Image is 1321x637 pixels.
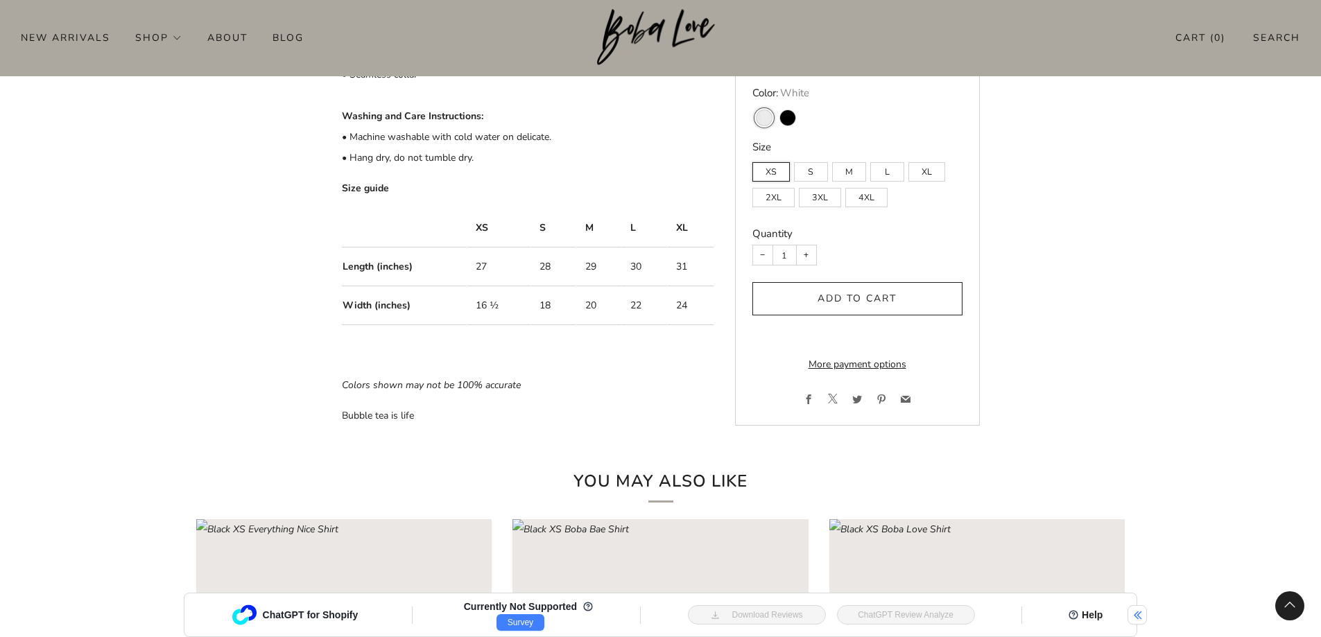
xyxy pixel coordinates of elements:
[135,26,182,49] a: Shop
[1275,591,1304,620] back-to-top-button: Back to top
[752,141,962,155] legend: Size
[780,110,795,125] variant-swatch: Black
[832,157,870,182] div: M
[818,293,897,306] span: Add to cart
[597,9,724,66] img: Boba Love
[576,247,622,286] td: 29
[576,286,622,325] td: 20
[676,221,688,234] strong: XL
[797,246,816,265] button: Increase item quantity by one
[1214,31,1221,44] items-count: 0
[539,221,546,234] strong: S
[780,86,809,100] span: White
[530,247,576,286] td: 28
[476,221,488,234] strong: XS
[752,86,962,101] legend: Color:
[342,110,483,123] strong: Washing and Care Instructions:
[752,163,790,182] label: XS
[845,182,892,208] div: 4XL
[273,26,304,49] a: Blog
[621,286,667,325] td: 22
[908,163,945,182] label: XL
[1175,26,1225,49] a: Cart
[667,247,714,286] td: 31
[621,247,667,286] td: 30
[752,227,793,241] label: Quantity
[794,163,828,182] label: S
[908,157,949,182] div: XL
[752,157,794,182] div: XS
[794,157,832,182] div: S
[799,189,841,208] label: 3XL
[1253,26,1300,49] a: Search
[21,26,110,49] a: New Arrivals
[342,405,714,426] p: Bubble tea is life
[597,9,724,67] a: Boba Love
[757,110,772,125] variant-swatch: White
[467,247,530,286] td: 27
[753,246,772,265] button: Reduce item quantity by one
[799,182,845,208] div: 3XL
[752,182,799,208] div: 2XL
[342,378,521,392] em: Colors shown may not be 100% accurate
[630,221,636,234] strong: L
[343,260,413,273] strong: Length (inches)
[207,26,248,49] a: About
[432,468,890,503] h2: You may also like
[667,286,714,325] td: 24
[870,157,908,182] div: L
[832,163,866,182] label: M
[467,286,530,325] td: 16 ½
[585,221,594,234] strong: M
[752,355,962,376] a: More payment options
[343,299,411,312] strong: Width (inches)
[342,182,389,195] strong: Size guide
[752,283,962,316] button: Add to cart
[752,189,795,208] label: 2XL
[845,189,888,208] label: 4XL
[530,286,576,325] td: 18
[870,163,904,182] label: L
